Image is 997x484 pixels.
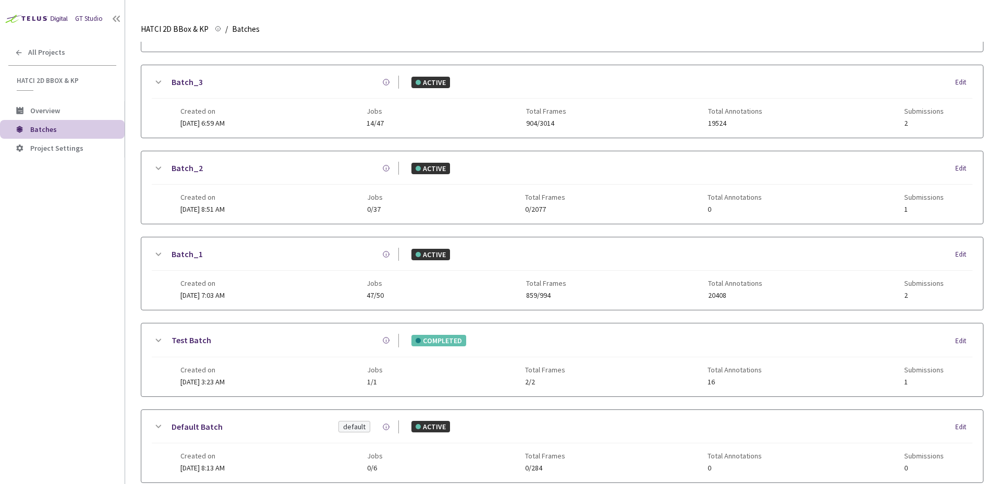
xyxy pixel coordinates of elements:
span: Total Frames [525,366,565,374]
div: Batch_1ACTIVEEditCreated on[DATE] 7:03 AMJobs47/50Total Frames859/994Total Annotations20408Submis... [141,237,983,310]
div: Edit [955,422,972,432]
span: HATCI 2D BBox & KP [141,23,209,35]
span: 5002/5002 [526,33,566,41]
span: [DATE] 3:23 AM [180,377,225,386]
span: Created on [180,366,225,374]
span: Total Annotations [708,193,762,201]
span: [DATE] 8:51 AM [180,204,225,214]
span: [DATE] 8:13 AM [180,463,225,473]
span: 904/3014 [526,119,566,127]
div: Batch_2ACTIVEEditCreated on[DATE] 8:51 AMJobs0/37Total Frames0/2077Total Annotations0Submissions1 [141,151,983,224]
span: 111288 [708,33,762,41]
span: 19524 [708,119,762,127]
span: 1 [904,378,944,386]
span: Batches [232,23,260,35]
span: Created on [180,279,225,287]
span: 0/6 [367,464,383,472]
div: Edit [955,77,972,88]
a: Test Batch [172,334,211,347]
span: Batches [30,125,57,134]
span: Created on [180,452,225,460]
span: Jobs [367,279,384,287]
span: Submissions [904,452,944,460]
a: Batch_1 [172,248,203,261]
span: 0/37 [367,205,383,213]
div: Test BatchCOMPLETEDEditCreated on[DATE] 3:23 AMJobs1/1Total Frames2/2Total Annotations16Submissions1 [141,323,983,396]
span: Overview [30,106,60,115]
div: default [343,421,366,432]
span: 0 [708,205,762,213]
span: 2 [904,119,944,127]
span: 0 [904,464,944,472]
span: Submissions [904,366,944,374]
li: / [225,23,228,35]
div: GT Studio [75,14,103,24]
span: Jobs [367,452,383,460]
span: 0/2077 [525,205,565,213]
span: 0/284 [525,464,565,472]
span: 0 [708,464,762,472]
div: Default BatchdefaultACTIVEEditCreated on[DATE] 8:13 AMJobs0/6Total Frames0/284Total Annotations0S... [141,410,983,482]
span: 1 [904,33,944,41]
span: Total Annotations [708,107,762,115]
div: Edit [955,336,972,346]
span: Total Frames [526,279,566,287]
span: Submissions [904,107,944,115]
span: 859/994 [526,292,566,299]
a: Batch_3 [172,76,203,89]
div: COMPLETED [411,335,466,346]
span: 1 [904,205,944,213]
div: ACTIVE [411,421,450,432]
span: Total Annotations [708,452,762,460]
span: 2/2 [525,378,565,386]
span: 1/1 [367,378,383,386]
span: Total Frames [525,452,565,460]
span: 2 [904,292,944,299]
span: Total Annotations [708,279,762,287]
span: Total Annotations [708,366,762,374]
span: [DATE] 6:59 AM [180,118,225,128]
span: All Projects [28,48,65,57]
a: Default Batch [172,420,223,433]
a: Batch_2 [172,162,203,175]
span: Total Frames [526,107,566,115]
div: Batch_3ACTIVEEditCreated on[DATE] 6:59 AMJobs14/47Total Frames904/3014Total Annotations19524Submi... [141,65,983,138]
span: 14/47 [367,119,384,127]
span: Submissions [904,193,944,201]
span: Jobs [367,107,384,115]
span: 16 [708,378,762,386]
span: Created on [180,107,225,115]
span: Created on [180,193,225,201]
span: Submissions [904,279,944,287]
div: ACTIVE [411,77,450,88]
span: Jobs [367,193,383,201]
div: Edit [955,249,972,260]
span: Jobs [367,366,383,374]
div: ACTIVE [411,163,450,174]
div: Edit [955,163,972,174]
span: 84/84 [367,33,384,41]
span: HATCI 2D BBox & KP [17,76,110,85]
span: 20408 [708,292,762,299]
span: 47/50 [367,292,384,299]
span: [DATE] 7:03 AM [180,291,225,300]
div: ACTIVE [411,249,450,260]
span: Total Frames [525,193,565,201]
span: Project Settings [30,143,83,153]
